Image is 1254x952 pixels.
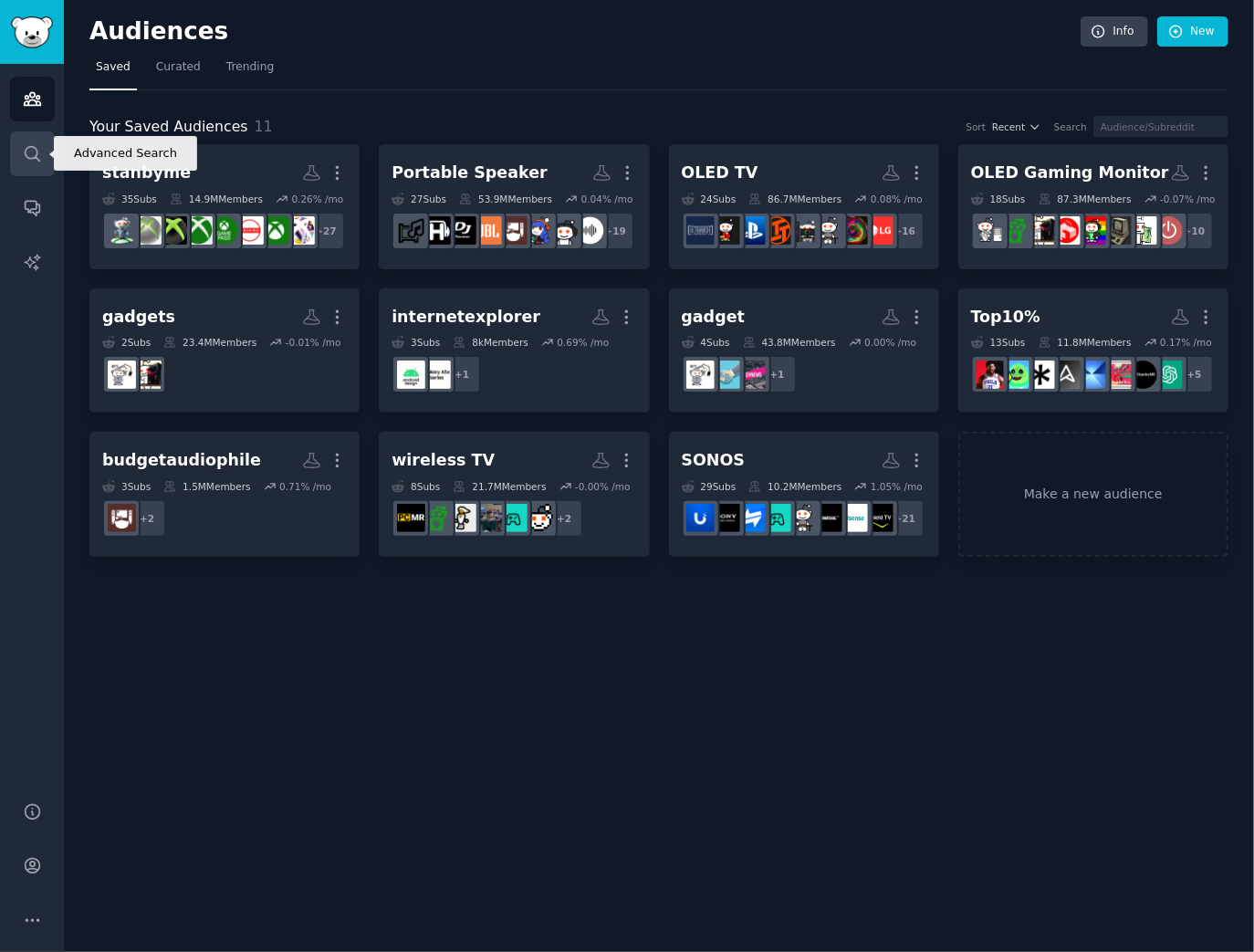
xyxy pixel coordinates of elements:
img: TheFrame [1103,361,1132,389]
img: bose [814,504,842,532]
div: Portable Speaker [392,162,548,184]
img: ultrawidemasterrace [686,216,715,245]
img: PcBuild [1027,216,1055,245]
div: 24 Sub s [682,193,737,205]
div: 29 Sub s [682,480,737,493]
a: Curated [150,53,207,90]
a: Trending [220,53,280,90]
div: 8 Sub s [392,480,440,493]
div: gadgets [102,306,175,329]
img: hiphopheads [423,216,451,245]
span: 11 [255,118,273,135]
img: buildapc [976,216,1004,245]
img: samsung [1078,361,1106,389]
div: + 2 [545,499,583,538]
img: AVexchange [397,216,425,245]
div: gadget [682,306,746,329]
img: gaming [1078,216,1106,245]
div: -0.07 % /mo [1160,193,1216,205]
img: technews [737,361,766,389]
img: XboxSeriesS [287,216,315,245]
img: techsupport [789,504,817,532]
div: + 27 [307,212,345,250]
div: 1.05 % /mo [871,480,923,493]
a: SONOS29Subs10.2MMembers1.05% /mo+21ShieldAndroidTVHisensebosetechsupportOLED_Gaminghardwareswapbr... [669,432,939,557]
img: headphones [550,216,579,245]
div: + 10 [1176,212,1214,250]
div: 23.4M Members [163,336,256,349]
img: HeadphoneAdvice [525,216,553,245]
img: androiddesign [397,361,425,389]
img: playstation [737,216,766,245]
img: snowpeak [1027,361,1055,389]
img: GalaxyA50 [423,361,451,389]
img: hardwareswap [737,504,766,532]
img: XboxGamers [184,216,213,245]
a: Portable Speaker27Subs53.9MMembers0.04% /mo+19audioheadphonesHeadphoneAdvicehometheaterJBLPioneer... [379,144,649,269]
div: internetexplorer [392,306,540,329]
div: 0.00 % /mo [864,336,916,349]
img: ShieldAndroidTV [865,504,893,532]
img: bravia [712,504,740,532]
span: Curated [156,59,201,76]
img: Damnthatsinteresting [840,216,868,245]
a: New [1157,16,1228,47]
a: wireless TV8Subs21.7MMembers-0.00% /mo+2gamecollectinggamingsetupsgameroomspcsetupbattlestationsp... [379,432,649,557]
img: GummySearch logo [11,16,53,48]
img: technology [712,361,740,389]
img: LinusTechTips [763,216,791,245]
div: + 16 [886,212,925,250]
div: + 21 [886,499,925,538]
div: 0.26 % /mo [291,193,343,205]
a: Saved [89,53,137,90]
div: 0.04 % /mo [581,193,633,205]
a: gadgets2Subs23.4MMembers-0.01% /moPcBuildgadgets [89,288,360,413]
div: 21.7M Members [453,480,546,493]
div: + 1 [758,355,797,393]
img: gadgets [108,361,136,389]
img: pcsetup [448,504,476,532]
div: budgetaudiophile [102,449,261,472]
div: 10.2M Members [748,480,841,493]
a: Make a new audience [958,432,1228,557]
div: 4 Sub s [682,336,730,349]
div: 87.3M Members [1039,193,1132,205]
div: 27 Sub s [392,193,446,205]
img: hardware [1129,216,1157,245]
img: battlestations [1001,216,1029,245]
a: Top10%13Subs11.8MMembers0.17% /mo+5ChatGPTStanbyMETheFramesamsungASUSsnowpeakhobbygamedevNBALive_... [958,288,1228,413]
img: xbox [159,216,187,245]
div: wireless TV [392,449,495,472]
div: + 19 [596,212,634,250]
div: 1.5M Members [163,480,250,493]
div: 0.69 % /mo [557,336,609,349]
div: Sort [967,120,987,133]
span: Trending [226,59,274,76]
div: OLED Gaming Monitor [971,162,1169,184]
a: internetexplorer3Subs8kMembers0.69% /mo+1GalaxyA50androiddesign [379,288,649,413]
div: 35 Sub s [102,193,157,205]
div: 43.8M Members [743,336,836,349]
img: StanbyME [1129,361,1157,389]
div: -0.00 % /mo [575,480,631,493]
img: gamecollecting [525,504,553,532]
div: 0.08 % /mo [871,193,923,205]
img: Ubiquiti [686,504,715,532]
img: desksetup [1052,216,1081,245]
img: xbox360 [133,216,162,245]
img: XboxSeriesX [235,216,264,245]
img: gamingsetups [499,504,528,532]
a: OLED TV24Subs86.7MMembers0.08% /mo+16LG_UserHubDamnthatsinterestingtechsupportpcgamingLinusTechTi... [669,144,939,269]
img: pcgaming [789,216,817,245]
div: SONOS [682,449,746,472]
img: xboxone [261,216,289,245]
img: audio [576,216,604,245]
div: + 2 [128,499,166,538]
div: 13 Sub s [971,336,1026,349]
img: ChatGPT [1155,361,1183,389]
div: 8k Members [453,336,528,349]
img: techsupport [814,216,842,245]
div: 3 Sub s [102,480,151,493]
img: NBALive_Mobile [976,361,1004,389]
img: pcmasterrace [397,504,425,532]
